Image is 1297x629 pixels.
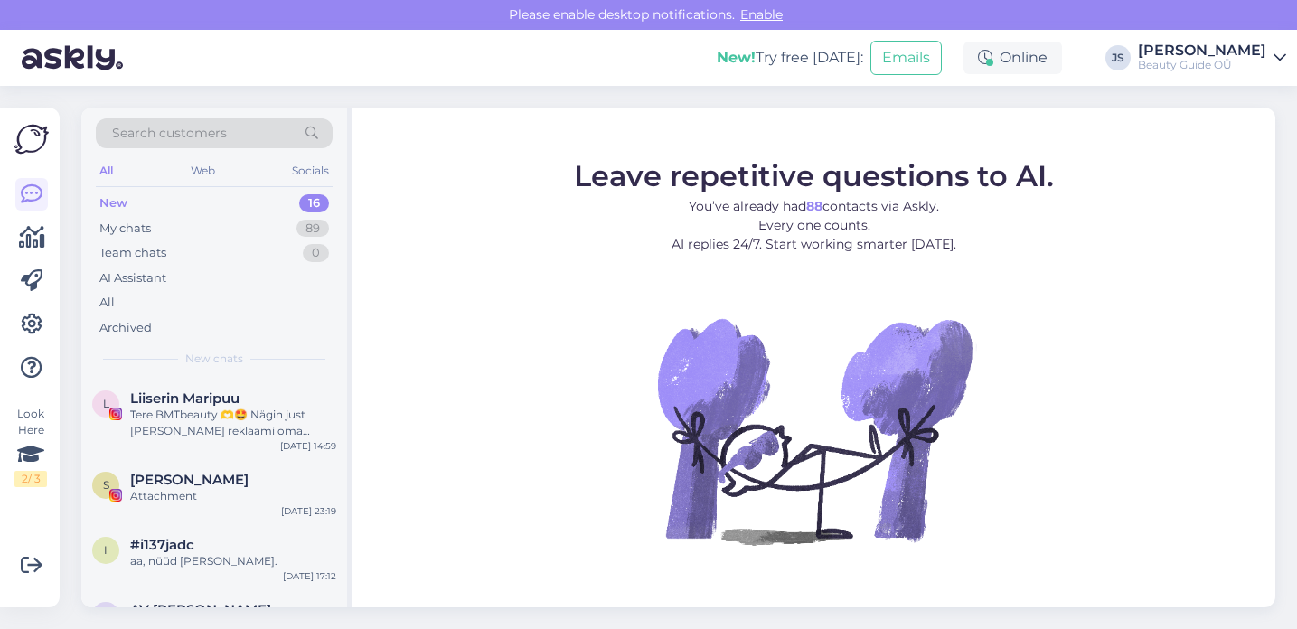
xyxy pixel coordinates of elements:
[130,472,249,488] span: Sandra Ermo
[1105,45,1131,70] div: JS
[187,159,219,183] div: Web
[14,406,47,487] div: Look Here
[14,122,49,156] img: Askly Logo
[735,6,788,23] span: Enable
[717,49,756,66] b: New!
[99,194,127,212] div: New
[281,504,336,518] div: [DATE] 23:19
[99,244,166,262] div: Team chats
[103,478,109,492] span: S
[1138,43,1266,58] div: [PERSON_NAME]
[130,407,336,439] div: Tere BMTbeauty 🫶🤩 Nägin just [PERSON_NAME] reklaami oma Instagrammi lehel [PERSON_NAME] [PERSON_N...
[112,124,227,143] span: Search customers
[806,197,822,213] b: 88
[130,390,240,407] span: Liiserin Maripuu
[963,42,1062,74] div: Online
[99,294,115,312] div: All
[99,319,152,337] div: Archived
[130,488,336,504] div: Attachment
[870,41,942,75] button: Emails
[303,244,329,262] div: 0
[103,397,109,410] span: L
[280,439,336,453] div: [DATE] 14:59
[130,537,194,553] span: #i137jadc
[96,159,117,183] div: All
[574,196,1054,253] p: You’ve already had contacts via Askly. Every one counts. AI replies 24/7. Start working smarter [...
[283,569,336,583] div: [DATE] 17:12
[104,543,108,557] span: i
[288,159,333,183] div: Socials
[717,47,863,69] div: Try free [DATE]:
[652,268,977,593] img: No Chat active
[574,157,1054,192] span: Leave repetitive questions to AI.
[99,220,151,238] div: My chats
[1138,43,1286,72] a: [PERSON_NAME]Beauty Guide OÜ
[299,194,329,212] div: 16
[1138,58,1266,72] div: Beauty Guide OÜ
[130,602,271,618] span: AV SaarePadel
[130,553,336,569] div: aa, nüüd [PERSON_NAME].
[185,351,243,367] span: New chats
[14,471,47,487] div: 2 / 3
[296,220,329,238] div: 89
[99,269,166,287] div: AI Assistant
